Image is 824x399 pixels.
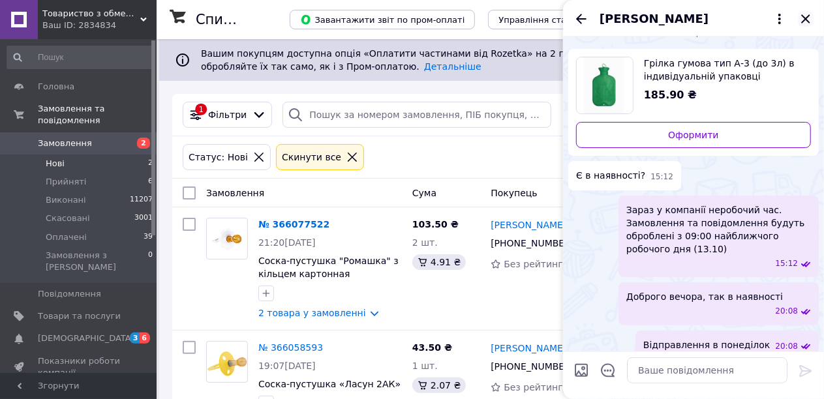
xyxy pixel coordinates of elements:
[46,250,148,273] span: Замовлення з [PERSON_NAME]
[207,218,247,259] img: Фото товару
[577,57,633,113] img: 957458297_w640_h640_grelka-rezinovaya-tip.jpg
[644,89,697,101] span: 185.90 ₴
[412,188,436,198] span: Cума
[626,290,783,303] span: Доброго вечора, так в наявності
[488,10,609,29] button: Управління статусами
[130,332,140,344] span: 3
[576,57,811,114] a: Переглянути товар
[644,57,801,83] span: Грілка гумова тип А-3 (до 3л) в індивідуальній упаковці
[207,342,247,382] img: Фото товару
[258,219,329,229] a: № 366077522
[798,11,814,27] button: Закрити
[46,194,86,206] span: Виконані
[279,150,344,164] div: Cкинути все
[491,188,537,198] span: Покупець
[38,103,157,126] span: Замовлення та повідомлення
[148,158,153,170] span: 2
[775,341,798,352] span: 20:08 11.10.2025
[412,361,438,371] span: 1 шт.
[576,122,811,148] a: Оформити
[412,219,459,229] span: 103.50 ₴
[144,231,153,243] span: 39
[573,11,589,27] button: Назад
[775,306,798,317] span: 20:08 11.10.2025
[134,213,153,224] span: 3001
[38,355,121,379] span: Показники роботи компанії
[186,150,251,164] div: Статус: Нові
[38,310,121,322] span: Товари та послуги
[600,362,617,379] button: Відкрити шаблони відповідей
[42,20,157,31] div: Ваш ID: 2834834
[282,102,551,128] input: Пошук за номером замовлення, ПІБ покупця, номером телефону, Email, номером накладної
[491,361,574,372] span: [PHONE_NUMBER]
[504,382,568,392] span: Без рейтингу
[38,81,74,93] span: Головна
[42,8,140,20] span: Товариство з обмеженою відповідальністю "МТВ - ФАРМ"
[38,138,92,149] span: Замовлення
[7,46,154,69] input: Пошук
[258,308,366,318] a: 2 товара у замовленні
[46,231,87,243] span: Оплачені
[196,12,328,27] h1: Список замовлень
[491,238,574,248] span: [PHONE_NUMBER]
[300,14,465,25] span: Завантажити звіт по пром-оплаті
[140,332,150,344] span: 6
[206,218,248,259] a: Фото товару
[576,169,645,183] span: Є в наявності?
[504,259,568,269] span: Без рейтингу
[491,342,566,355] a: [PERSON_NAME]
[650,171,673,183] span: 15:12 11.10.2025
[258,237,316,248] span: 21:20[DATE]
[424,61,481,72] a: Детальніше
[258,342,323,353] a: № 366058593
[600,10,787,27] button: [PERSON_NAME]
[38,332,134,344] span: [DEMOGRAPHIC_DATA]
[412,342,452,353] span: 43.50 ₴
[258,256,399,292] a: Соска-пустушка "Ромашка" з кільцем картонная коробочка
[412,254,466,270] div: 4.91 ₴
[626,203,811,256] span: Зараз у компанії неробочий час. Замовлення та повідомлення будуть оброблені з 09:00 найближчого р...
[258,361,316,371] span: 19:07[DATE]
[412,237,438,248] span: 2 шт.
[38,288,101,300] span: Повідомлення
[412,377,466,393] div: 2.07 ₴
[148,176,153,188] span: 6
[290,10,475,29] button: Завантажити звіт по пром-оплаті
[130,194,153,206] span: 11207
[206,188,264,198] span: Замовлення
[491,218,566,231] a: [PERSON_NAME]
[643,338,771,352] span: Відправлення в понеділок
[46,176,86,188] span: Прийняті
[46,213,90,224] span: Скасовані
[498,15,598,25] span: Управління статусами
[206,341,248,383] a: Фото товару
[148,250,153,273] span: 0
[137,138,150,149] span: 2
[775,258,798,269] span: 15:12 11.10.2025
[208,108,247,121] span: Фільтри
[258,379,401,389] a: Соска-пустушка «Ласун 2АК»
[201,48,745,72] span: Вашим покупцям доступна опція «Оплатити частинами від Rozetka» на 2 платежі. Отримуйте нові замов...
[46,158,65,170] span: Нові
[600,10,709,27] span: [PERSON_NAME]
